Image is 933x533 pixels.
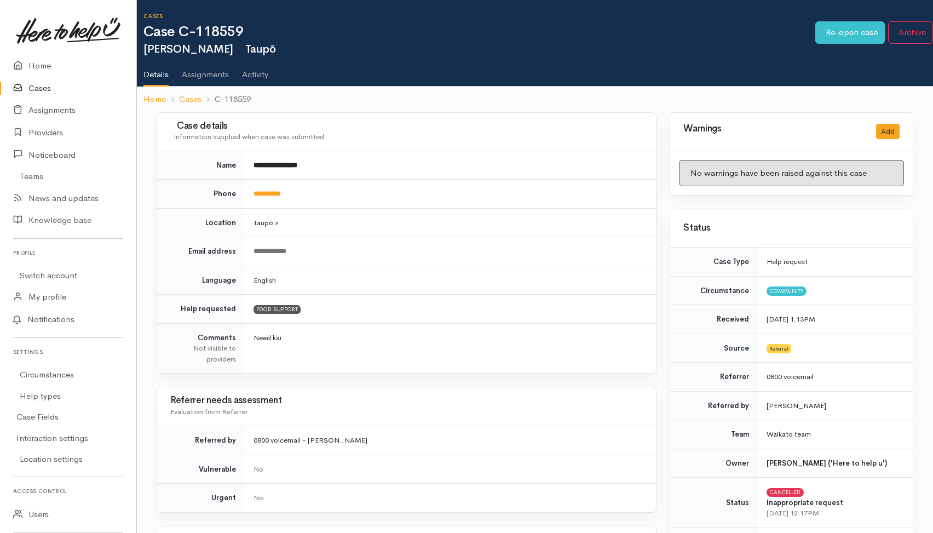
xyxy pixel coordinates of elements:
[876,124,900,140] button: Add
[670,305,758,334] td: Received
[143,13,815,19] h6: Cases
[170,396,643,406] h3: Referrer needs assessment
[670,363,758,392] td: Referrer
[13,484,123,498] h6: Access control
[143,43,815,55] h2: [PERSON_NAME]
[254,492,643,503] div: No
[767,314,815,324] time: [DATE] 1:13PM
[767,498,843,507] b: Inappropriate request
[170,407,247,416] span: Evaluation from Referrer
[157,180,245,209] td: Phone
[670,449,758,478] td: Owner
[254,464,643,475] div: No
[767,344,791,353] span: Referral
[13,345,123,359] h6: Settings
[888,21,933,44] button: Archive
[157,208,245,237] td: Location
[242,55,268,86] a: Activity
[670,248,758,276] td: Case Type
[679,160,904,187] div: No warnings have been raised against this case
[182,55,229,86] a: Assignments
[157,266,245,295] td: Language
[670,276,758,305] td: Circumstance
[157,484,245,512] td: Urgent
[157,455,245,484] td: Vulnerable
[758,363,913,392] td: 0800 voicemail
[170,343,236,364] div: Not visible to providers
[157,323,245,373] td: Comments
[245,323,656,373] td: Need kai
[245,426,656,455] td: 0800 voicemail - [PERSON_NAME]
[683,124,863,134] h3: Warnings
[254,305,301,314] span: FOOD SUPPORT
[13,245,123,260] h6: Profile
[767,429,811,439] span: Waikato team
[815,21,885,44] a: Re-open case
[157,295,245,324] td: Help requested
[157,237,245,266] td: Email address
[670,391,758,420] td: Referred by
[157,151,245,180] td: Name
[240,42,276,56] span: Taupō
[670,478,758,528] td: Status
[137,87,933,112] nav: breadcrumb
[174,131,643,142] div: Information supplied when case was submitted
[670,334,758,363] td: Source
[767,286,807,295] span: Community
[767,488,804,497] span: Cancelled
[157,426,245,455] td: Referred by
[174,121,643,131] h3: Case details
[767,508,900,519] div: [DATE] 12:17PM
[767,459,887,468] b: [PERSON_NAME] ('Here to help u')
[143,24,815,40] h1: Case C-118559
[143,93,166,106] a: Home
[254,218,278,227] span: Taupō »
[245,266,656,295] td: English
[758,248,913,276] td: Help request
[670,420,758,449] td: Team
[179,93,201,106] a: Cases
[758,391,913,420] td: [PERSON_NAME]
[201,93,251,106] li: C-118559
[143,55,169,87] a: Details
[683,223,900,233] h3: Status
